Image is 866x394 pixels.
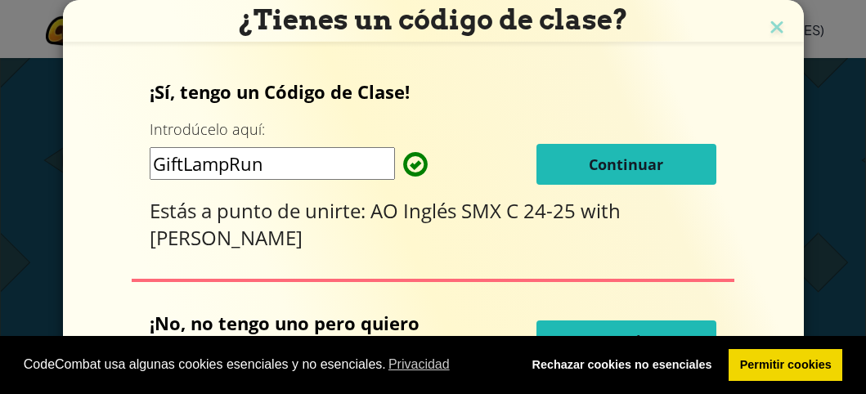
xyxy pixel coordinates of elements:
[589,154,663,174] span: Continuar
[239,3,628,36] span: ¿Tienes un código de clase?
[150,119,265,140] label: Introdúcelo aquí:
[729,349,842,382] a: allow cookies
[150,311,455,360] p: ¡No, no tengo uno pero quiero jugar CodeCombat!
[24,352,508,377] span: CodeCombat usa algunas cookies esenciales y no esenciales.
[581,197,621,224] span: with
[386,352,452,377] a: learn more about cookies
[370,197,581,224] span: AO Inglés SMX C 24-25
[150,79,716,104] p: ¡Sí, tengo un Código de Clase!
[150,224,303,251] span: [PERSON_NAME]
[150,197,370,224] span: Estás a punto de unirte:
[582,331,671,351] span: Juega ahora
[521,349,723,382] a: deny cookies
[766,16,787,41] img: close icon
[536,320,716,361] button: Juega ahora
[536,144,716,185] button: Continuar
